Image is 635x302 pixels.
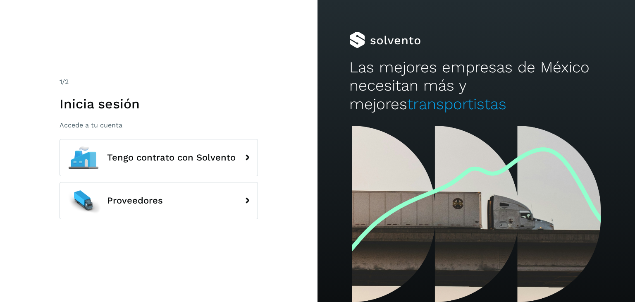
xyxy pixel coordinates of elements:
h2: Las mejores empresas de México necesitan más y mejores [349,58,603,113]
span: 1 [60,78,62,86]
h1: Inicia sesión [60,96,258,112]
button: Proveedores [60,182,258,219]
button: Tengo contrato con Solvento [60,139,258,176]
p: Accede a tu cuenta [60,121,258,129]
span: Tengo contrato con Solvento [107,153,236,163]
span: transportistas [407,95,506,113]
span: Proveedores [107,196,163,206]
div: /2 [60,77,258,87]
